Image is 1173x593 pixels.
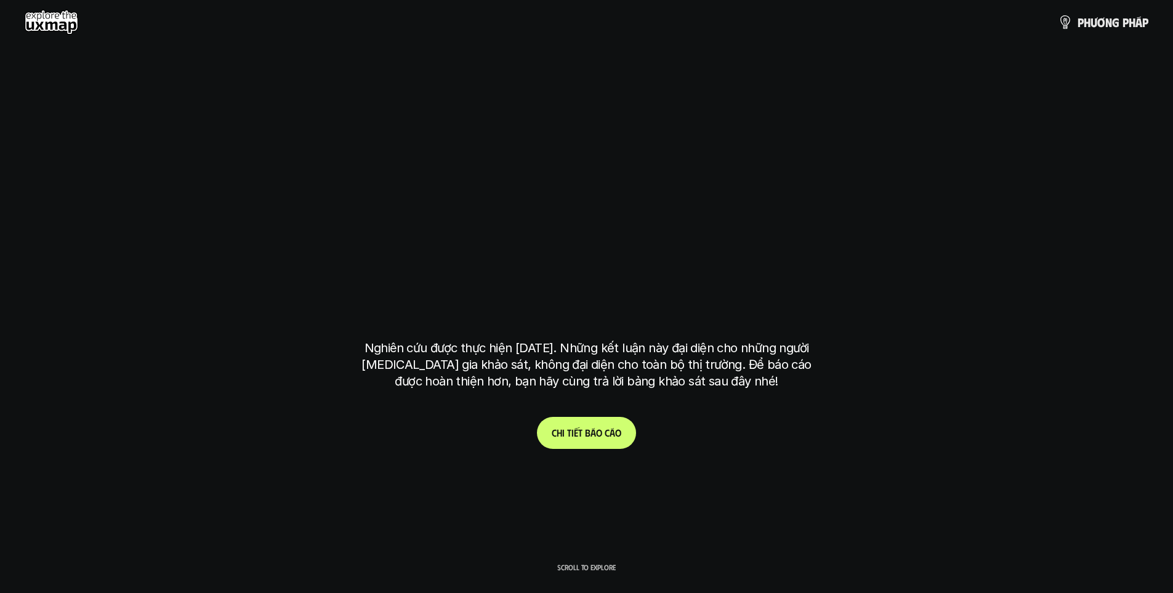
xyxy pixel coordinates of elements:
span: t [578,427,582,438]
span: o [615,427,621,438]
p: Scroll to explore [557,563,616,571]
span: C [552,427,557,438]
span: h [557,427,562,438]
span: á [1135,15,1142,29]
span: h [1129,15,1135,29]
h1: phạm vi công việc của [362,178,812,230]
span: o [596,427,602,438]
span: g [1112,15,1119,29]
span: n [1105,15,1112,29]
h6: Kết quả nghiên cứu [544,148,638,162]
h1: tại [GEOGRAPHIC_DATA] [367,275,806,327]
span: h [1084,15,1090,29]
span: p [1142,15,1148,29]
a: phươngpháp [1058,10,1148,34]
p: Nghiên cứu được thực hiện [DATE]. Những kết luận này đại diện cho những người [MEDICAL_DATA] gia ... [356,340,818,390]
span: ế [574,427,578,438]
span: á [591,427,596,438]
span: ư [1090,15,1097,29]
span: c [605,427,610,438]
span: ơ [1097,15,1105,29]
span: á [610,427,615,438]
span: t [567,427,571,438]
span: p [1078,15,1084,29]
span: i [562,427,565,438]
span: b [585,427,591,438]
span: p [1123,15,1129,29]
span: i [571,427,574,438]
